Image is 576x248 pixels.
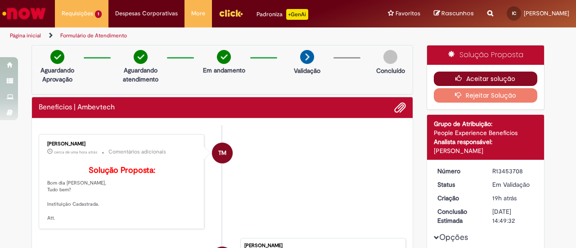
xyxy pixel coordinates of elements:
button: Aceitar solução [434,72,538,86]
small: Comentários adicionais [108,148,166,156]
div: Padroniza [256,9,308,20]
img: check-circle-green.png [50,50,64,64]
div: 27/08/2025 16:49:28 [492,194,534,203]
span: 19h atrás [492,194,517,202]
span: [PERSON_NAME] [524,9,569,17]
a: Rascunhos [434,9,474,18]
p: Aguardando atendimento [119,66,162,84]
p: Concluído [376,66,405,75]
b: Solução Proposta: [89,165,155,176]
a: Página inicial [10,32,41,39]
span: 1 [95,10,102,18]
div: [PERSON_NAME] [434,146,538,155]
img: click_logo_yellow_360x200.png [219,6,243,20]
div: [PERSON_NAME] [47,141,197,147]
span: Rascunhos [441,9,474,18]
time: 27/08/2025 16:49:28 [492,194,517,202]
div: Analista responsável: [434,137,538,146]
dt: Número [431,167,486,176]
img: img-circle-grey.png [383,50,397,64]
div: Grupo de Atribuição: [434,119,538,128]
div: R13453708 [492,167,534,176]
p: Em andamento [203,66,245,75]
h2: Benefícios | Ambevtech Histórico de tíquete [39,104,115,112]
img: arrow-next.png [300,50,314,64]
span: Despesas Corporativas [115,9,178,18]
span: IC [512,10,516,16]
p: +GenAi [286,9,308,20]
a: Formulário de Atendimento [60,32,127,39]
img: check-circle-green.png [217,50,231,64]
span: cerca de uma hora atrás [54,149,97,155]
button: Adicionar anexos [394,102,406,113]
p: Validação [294,66,320,75]
div: People Experience Benefícios [434,128,538,137]
dt: Conclusão Estimada [431,207,486,225]
p: Aguardando Aprovação [36,66,79,84]
time: 28/08/2025 10:18:22 [54,149,97,155]
div: Tairine Maurina [212,143,233,163]
p: Bom dia [PERSON_NAME], Tudo bem? Instituição Cadastrada. Att. [47,166,197,222]
span: TM [218,142,226,164]
dt: Status [431,180,486,189]
div: [DATE] 14:49:32 [492,207,534,225]
div: Solução Proposta [427,45,544,65]
button: Rejeitar Solução [434,88,538,103]
img: check-circle-green.png [134,50,148,64]
img: ServiceNow [1,5,47,23]
span: Requisições [62,9,93,18]
dt: Criação [431,194,486,203]
div: Em Validação [492,180,534,189]
ul: Trilhas de página [7,27,377,44]
span: More [191,9,205,18]
span: Favoritos [396,9,420,18]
